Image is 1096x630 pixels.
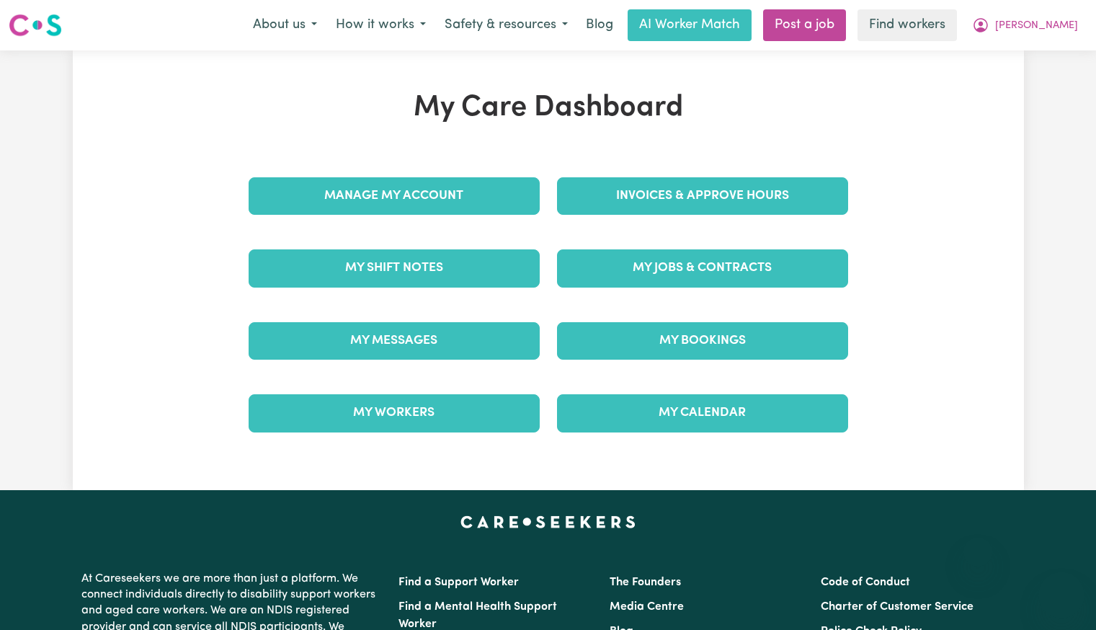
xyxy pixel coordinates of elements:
[435,10,577,40] button: Safety & resources
[326,10,435,40] button: How it works
[244,10,326,40] button: About us
[398,601,557,630] a: Find a Mental Health Support Worker
[610,577,681,588] a: The Founders
[398,577,519,588] a: Find a Support Worker
[857,9,957,41] a: Find workers
[240,91,857,125] h1: My Care Dashboard
[963,10,1087,40] button: My Account
[821,577,910,588] a: Code of Conduct
[763,9,846,41] a: Post a job
[963,538,992,567] iframe: Close message
[249,177,540,215] a: Manage My Account
[9,9,62,42] a: Careseekers logo
[821,601,974,613] a: Charter of Customer Service
[249,249,540,287] a: My Shift Notes
[9,12,62,38] img: Careseekers logo
[610,601,684,613] a: Media Centre
[557,177,848,215] a: Invoices & Approve Hours
[557,394,848,432] a: My Calendar
[557,322,848,360] a: My Bookings
[1038,572,1084,618] iframe: Button to launch messaging window
[249,394,540,432] a: My Workers
[557,249,848,287] a: My Jobs & Contracts
[460,516,636,528] a: Careseekers home page
[577,9,622,41] a: Blog
[995,18,1078,34] span: [PERSON_NAME]
[249,322,540,360] a: My Messages
[628,9,752,41] a: AI Worker Match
